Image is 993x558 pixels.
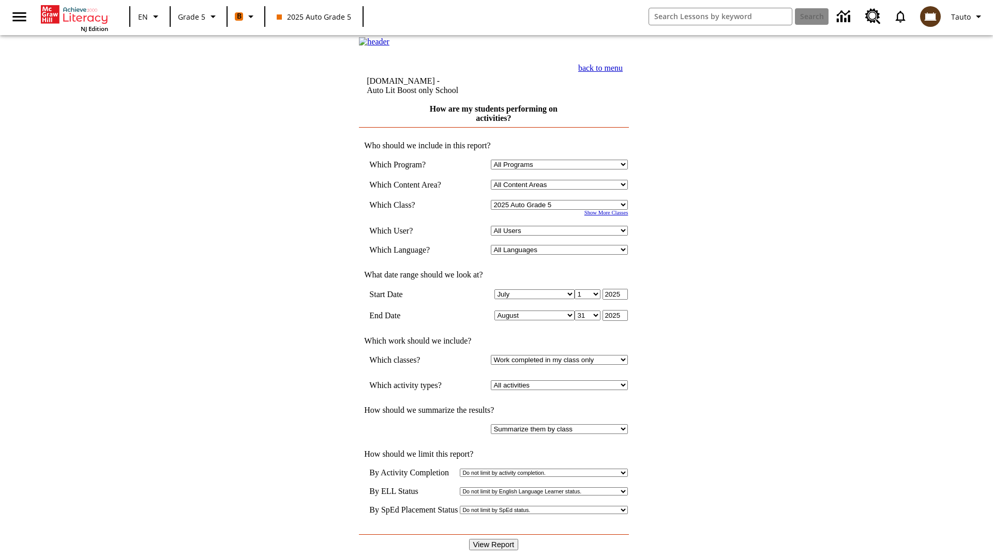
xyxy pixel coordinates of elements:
td: Which work should we include? [359,336,628,346]
td: What date range should we look at? [359,270,628,280]
td: Which classes? [369,355,456,365]
button: Language: EN, Select a language [133,7,167,26]
td: Who should we include in this report? [359,141,628,150]
td: Which activity types? [369,380,456,390]
td: By SpEd Placement Status [369,505,458,515]
td: Which Language? [369,245,456,255]
td: Start Date [369,289,456,300]
span: 2025 Auto Grade 5 [277,11,351,22]
button: Grade: Grade 5, Select a grade [174,7,223,26]
a: Notifications [887,3,914,30]
a: Resource Center, Will open in new tab [859,3,887,30]
td: Which Class? [369,200,456,210]
button: Profile/Settings [947,7,989,26]
input: View Report [469,539,519,550]
span: EN [138,11,148,22]
td: [DOMAIN_NAME] - [367,76,524,95]
span: Tauto [951,11,971,22]
span: NJ Edition [81,25,108,33]
td: By ELL Status [369,487,458,496]
div: Home [41,3,108,33]
nobr: Which Content Area? [369,180,441,189]
td: How should we limit this report? [359,450,628,459]
img: header [359,37,389,47]
input: search field [649,8,792,25]
td: Which Program? [369,160,456,169]
td: How should we summarize the results? [359,406,628,415]
a: back to menu [578,64,623,72]
span: B [237,10,242,23]
img: avatar image [920,6,941,27]
button: Open side menu [4,2,35,32]
nobr: Auto Lit Boost only School [367,86,458,95]
button: Select a new avatar [914,3,947,30]
span: Grade 5 [178,11,205,22]
a: Show More Classes [584,210,628,215]
td: Which User? [369,226,456,236]
button: Boost Class color is orange. Change class color [231,7,261,26]
a: How are my students performing on activities? [430,104,558,122]
a: Data Center [831,3,859,31]
td: By Activity Completion [369,468,458,477]
td: End Date [369,310,456,321]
